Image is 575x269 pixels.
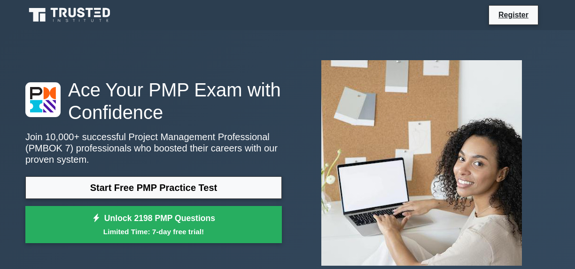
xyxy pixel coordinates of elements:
small: Limited Time: 7-day free trial! [37,226,270,237]
a: Register [493,9,534,21]
a: Unlock 2198 PMP QuestionsLimited Time: 7-day free trial! [25,206,282,244]
a: Start Free PMP Practice Test [25,176,282,199]
h1: Ace Your PMP Exam with Confidence [25,79,282,124]
p: Join 10,000+ successful Project Management Professional (PMBOK 7) professionals who boosted their... [25,131,282,165]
